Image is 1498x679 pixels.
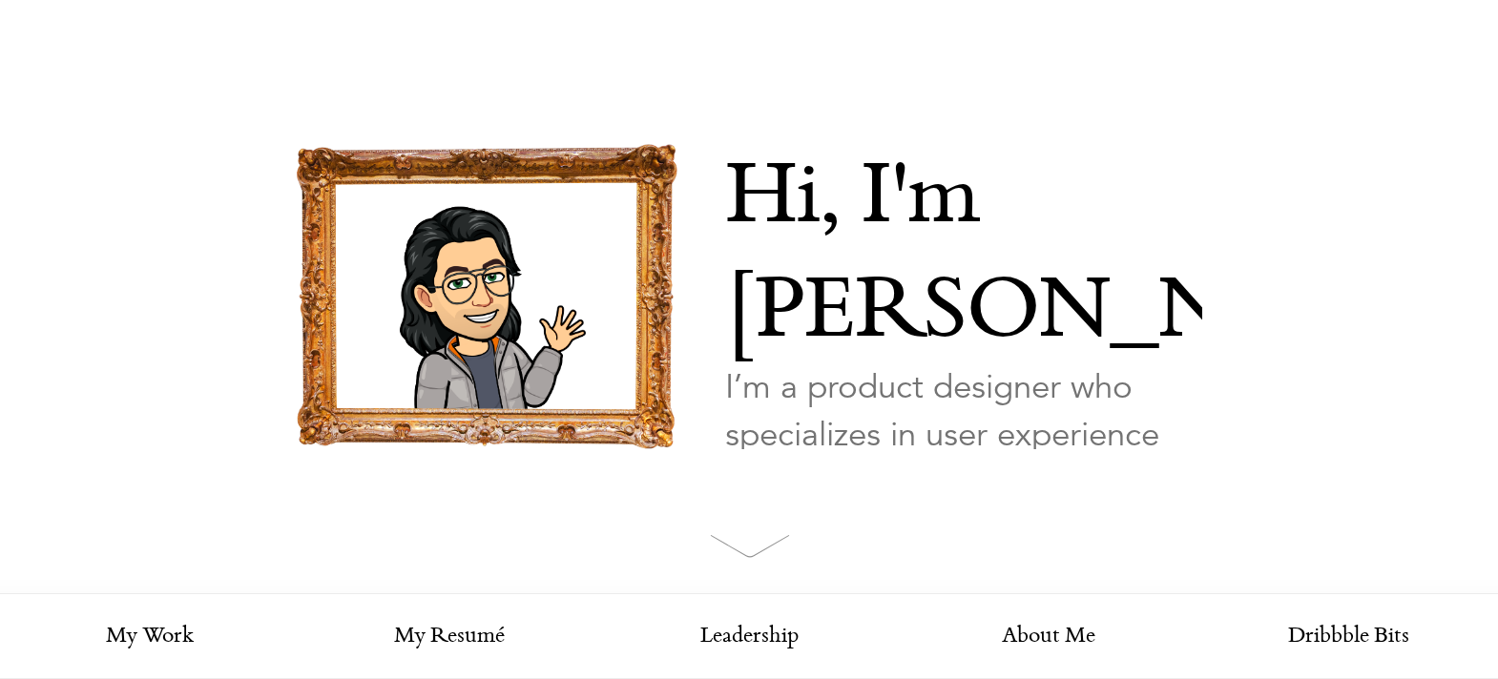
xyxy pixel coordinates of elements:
p: Hi, I'm [PERSON_NAME] [725,144,1202,373]
p: I’m a product designer who specializes in user experience and interaction design [725,363,1202,506]
img: picture-frame.png [296,144,677,449]
img: arrow.svg [710,534,790,558]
